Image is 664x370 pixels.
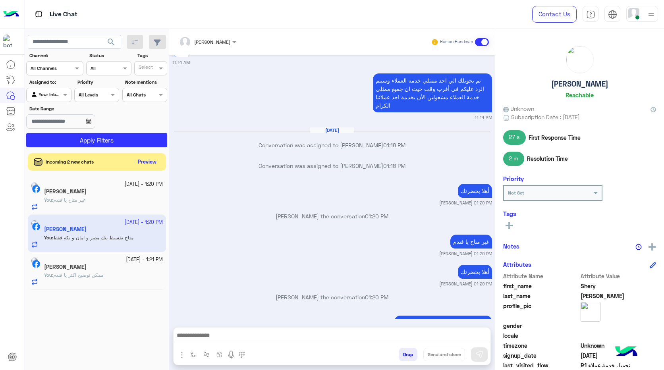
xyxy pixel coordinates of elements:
[373,73,492,112] p: 26/9/2025, 11:14 AM
[77,79,118,86] label: Priority
[135,156,160,168] button: Preview
[503,331,579,340] span: locale
[44,197,52,203] span: You
[551,79,608,89] h5: [PERSON_NAME]
[503,272,579,280] span: Attribute Name
[646,10,656,19] img: profile
[32,260,40,268] img: Facebook
[458,265,492,279] p: 27/9/2025, 1:20 PM
[503,302,579,320] span: profile_pic
[3,6,19,23] img: Logo
[503,152,524,166] span: 2 m
[649,243,656,251] img: add
[503,322,579,330] span: gender
[503,292,579,300] span: last_name
[581,302,600,322] img: picture
[423,348,465,361] button: Send and close
[581,282,656,290] span: Shery
[439,281,492,287] small: [PERSON_NAME] 01:20 PM
[31,182,38,189] img: picture
[383,162,405,169] span: 01:18 PM
[581,272,656,280] span: Attribute Value
[216,351,223,358] img: create order
[458,184,492,198] p: 27/9/2025, 1:20 PM
[172,212,492,220] p: [PERSON_NAME] the conversation
[612,338,640,366] img: hulul-logo.png
[503,130,526,145] span: 27 s
[566,91,594,98] h6: Reachable
[581,292,656,300] span: Selim
[439,251,492,257] small: [PERSON_NAME] 01:20 PM
[310,127,354,133] h6: [DATE]
[44,272,52,278] span: You
[187,348,200,361] button: select flow
[194,39,230,45] span: [PERSON_NAME]
[53,272,103,278] span: ممكن توضيح اكتر يا فندم
[26,133,167,147] button: Apply Filters
[126,256,163,264] small: [DATE] - 1:21 PM
[503,282,579,290] span: first_name
[475,351,483,358] img: send message
[503,351,579,360] span: signup_date
[628,8,639,19] img: userImage
[503,361,579,370] span: last_visited_flow
[239,352,245,358] img: make a call
[394,316,492,330] p: 27/9/2025, 1:20 PM
[46,158,94,166] span: Incoming 2 new chats
[503,104,534,113] span: Unknown
[200,348,213,361] button: Trigger scenario
[529,133,581,142] span: First Response Time
[137,52,166,59] label: Tags
[581,331,656,340] span: null
[203,351,210,358] img: Trigger scenario
[450,235,492,249] p: 27/9/2025, 1:20 PM
[439,200,492,206] small: [PERSON_NAME] 01:20 PM
[566,46,593,73] img: picture
[31,257,38,264] img: picture
[44,272,53,278] b: :
[50,9,77,20] p: Live Chat
[608,10,617,19] img: tab
[226,350,236,360] img: send voice note
[527,154,568,163] span: Resolution Time
[29,52,83,59] label: Channel:
[503,341,579,350] span: timezone
[53,197,85,203] span: غير متاح يا فندم
[137,64,153,73] div: Select
[511,113,580,121] span: Subscription Date : [DATE]
[503,210,656,217] h6: Tags
[586,10,595,19] img: tab
[213,348,226,361] button: create order
[172,162,492,170] p: Conversation was assigned to [PERSON_NAME]
[503,261,531,268] h6: Attributes
[581,322,656,330] span: null
[44,264,87,270] h5: وائل فاروق
[190,351,197,358] img: select flow
[29,105,118,112] label: Date Range
[29,79,70,86] label: Assigned to:
[581,341,656,350] span: Unknown
[581,361,656,370] span: تحويل خدمة عملاء R1
[503,243,519,250] h6: Notes
[503,175,524,182] h6: Priority
[125,181,163,188] small: [DATE] - 1:20 PM
[383,142,405,148] span: 01:18 PM
[365,213,388,220] span: 01:20 PM
[44,197,53,203] b: :
[365,294,388,301] span: 01:20 PM
[89,52,130,59] label: Status
[32,185,40,193] img: Facebook
[34,9,44,19] img: tab
[172,141,492,149] p: Conversation was assigned to [PERSON_NAME]
[581,351,656,360] span: 2025-09-25T19:28:47.406Z
[102,35,121,52] button: search
[475,114,492,121] small: 11:14 AM
[583,6,598,23] a: tab
[635,244,642,250] img: notes
[106,37,116,47] span: search
[172,293,492,301] p: [PERSON_NAME] the conversation
[172,59,190,66] small: 11:14 AM
[177,350,187,360] img: send attachment
[399,348,417,361] button: Drop
[125,79,166,86] label: Note mentions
